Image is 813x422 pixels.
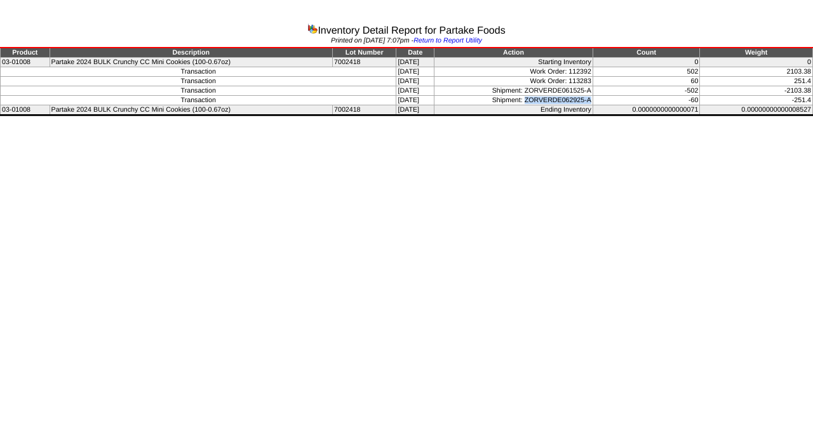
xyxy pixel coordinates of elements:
[434,96,593,105] td: Shipment: ZORVERDE062925-A
[434,67,593,77] td: Work Order: 112392
[396,96,434,105] td: [DATE]
[700,86,813,96] td: -2103.38
[593,86,699,96] td: -502
[434,105,593,115] td: Ending Inventory
[700,48,813,58] td: Weight
[1,48,50,58] td: Product
[1,86,396,96] td: Transaction
[1,105,50,115] td: 03-01008
[700,67,813,77] td: 2103.38
[593,67,699,77] td: 502
[307,23,318,34] img: graph.gif
[593,105,699,115] td: 0.0000000000000071
[50,105,333,115] td: Partake 2024 BULK Crunchy CC Mini Cookies (100-0.67oz)
[1,67,396,77] td: Transaction
[396,67,434,77] td: [DATE]
[593,96,699,105] td: -60
[593,48,699,58] td: Count
[593,58,699,67] td: 0
[396,86,434,96] td: [DATE]
[396,58,434,67] td: [DATE]
[593,77,699,86] td: 60
[700,105,813,115] td: 0.00000000000008527
[50,48,333,58] td: Description
[333,105,396,115] td: 7002418
[333,48,396,58] td: Lot Number
[396,77,434,86] td: [DATE]
[1,96,396,105] td: Transaction
[396,48,434,58] td: Date
[434,58,593,67] td: Starting Inventory
[434,48,593,58] td: Action
[1,77,396,86] td: Transaction
[413,37,482,44] a: Return to Report Utility
[700,96,813,105] td: -251.4
[1,58,50,67] td: 03-01008
[700,58,813,67] td: 0
[50,58,333,67] td: Partake 2024 BULK Crunchy CC Mini Cookies (100-0.67oz)
[396,105,434,115] td: [DATE]
[333,58,396,67] td: 7002418
[434,77,593,86] td: Work Order: 113283
[434,86,593,96] td: Shipment: ZORVERDE061525-A
[700,77,813,86] td: 251.4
